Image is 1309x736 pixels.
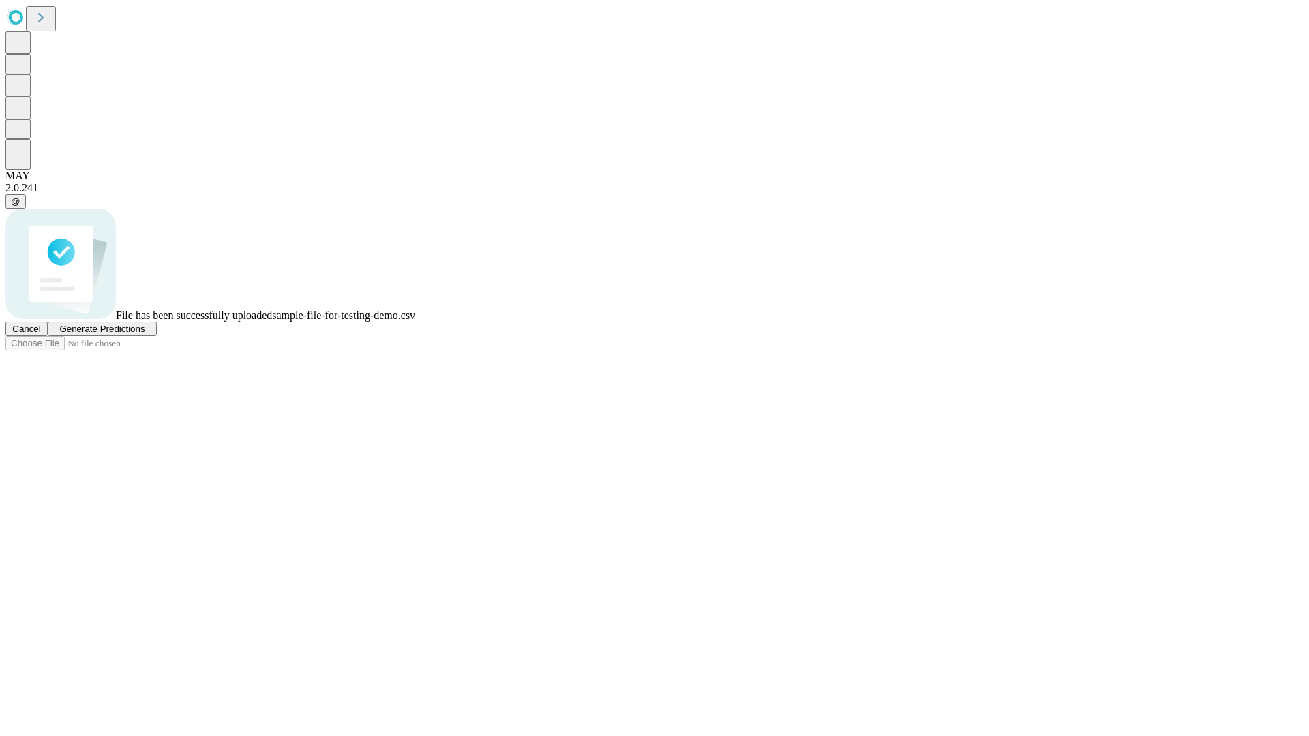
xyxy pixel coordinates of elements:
span: File has been successfully uploaded [116,309,272,321]
div: 2.0.241 [5,182,1304,194]
span: Cancel [12,324,41,334]
button: @ [5,194,26,209]
div: MAY [5,170,1304,182]
span: @ [11,196,20,206]
button: Generate Predictions [48,322,157,336]
span: Generate Predictions [59,324,145,334]
span: sample-file-for-testing-demo.csv [272,309,415,321]
button: Cancel [5,322,48,336]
